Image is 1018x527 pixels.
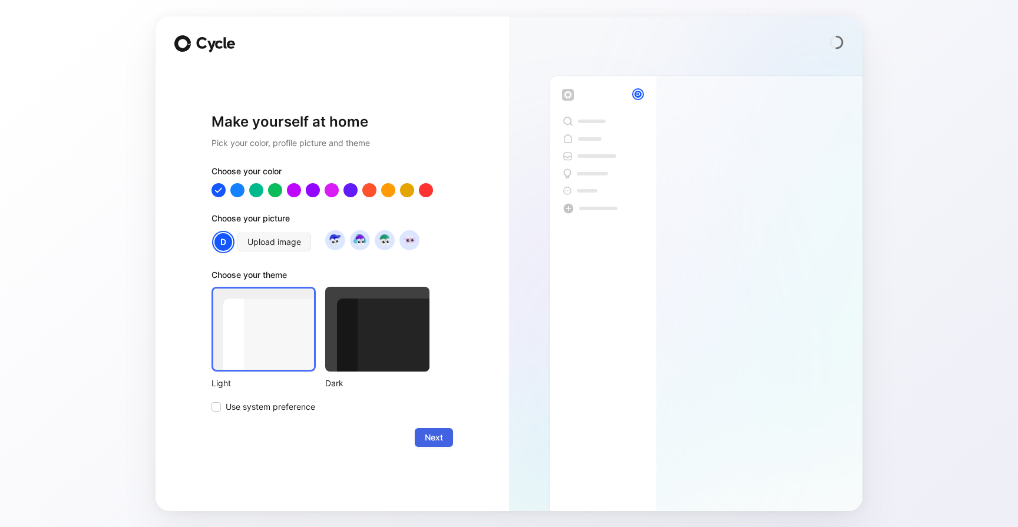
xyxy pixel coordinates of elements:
[211,164,453,183] div: Choose your color
[352,232,368,248] img: avatar
[327,232,343,248] img: avatar
[213,232,233,252] div: D
[211,136,453,150] h2: Pick your color, profile picture and theme
[211,268,429,287] div: Choose your theme
[562,89,574,101] img: workspace-default-logo-wX5zAyuM.png
[211,211,453,230] div: Choose your picture
[401,232,417,248] img: avatar
[325,376,429,390] div: Dark
[237,233,311,251] button: Upload image
[415,428,453,447] button: Next
[633,90,643,99] div: D
[425,430,443,445] span: Next
[226,400,315,414] span: Use system preference
[247,235,301,249] span: Upload image
[211,376,316,390] div: Light
[376,232,392,248] img: avatar
[211,112,453,131] h1: Make yourself at home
